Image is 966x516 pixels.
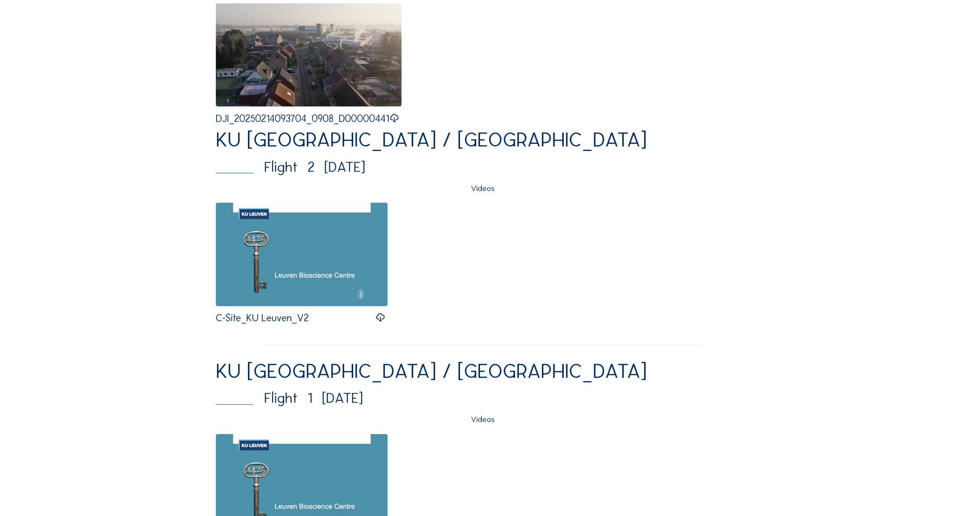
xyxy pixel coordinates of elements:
div: KU [GEOGRAPHIC_DATA] / [GEOGRAPHIC_DATA] [216,361,750,381]
img: Thumbnail for 131 [216,3,401,106]
div: 2 [308,160,315,174]
div: [DATE] [324,160,365,174]
p: DJI_20250214093704_0908_D00000441 [216,114,389,124]
div: [DATE] [322,391,363,405]
div: Flight [216,160,740,174]
img: Thumbnail for 184 [216,203,388,306]
div: 1 [308,391,312,405]
div: Flight [216,391,740,405]
div: KU [GEOGRAPHIC_DATA] / [GEOGRAPHIC_DATA] [216,129,750,149]
div: Videos [216,185,750,193]
div: Videos [216,416,750,424]
p: C-Site_KU Leuven_V2 [216,313,309,323]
